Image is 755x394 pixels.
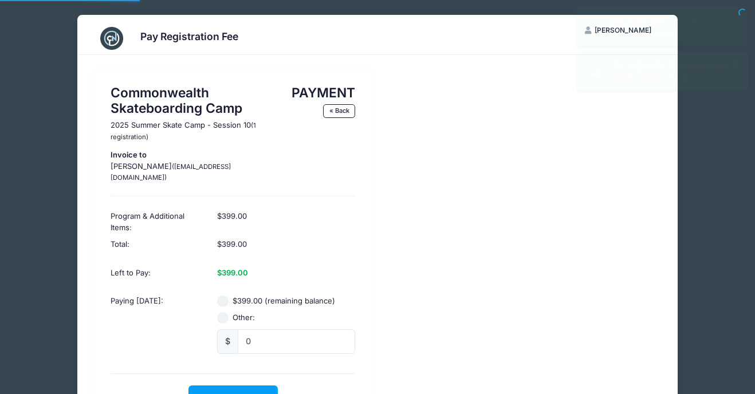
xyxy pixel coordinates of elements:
strong: $399.00 [217,268,248,277]
p: 2025 Summer Skate Camp - Session 10 [111,120,270,142]
div: Total: [105,236,212,259]
div: Paying [DATE]: [105,287,212,362]
p: [PERSON_NAME] [111,149,270,183]
button: [PERSON_NAME] [575,21,661,40]
label: Other: [233,312,255,324]
button: × [733,61,739,67]
div: Left to Pay: [105,259,212,287]
h1: PAYMENT [281,85,355,100]
a: « Back [323,104,355,118]
div: $399.00 [211,202,360,236]
div: $ [217,329,238,354]
img: CampNetwork [100,27,123,50]
strong: Invoice to [111,150,147,159]
div: $399.00 [211,236,360,259]
div: The registration information was updated successfully! [610,61,739,83]
b: Commonwealth Skateboarding Camp [111,85,242,116]
label: $399.00 (remaining balance) [233,295,335,307]
div: Program & Additional Items: [105,202,212,236]
button: × [733,16,739,22]
small: (1 registration) [111,121,256,141]
h3: Pay Registration Fee [140,30,238,42]
div: The registration information was updated successfully! [610,16,739,38]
